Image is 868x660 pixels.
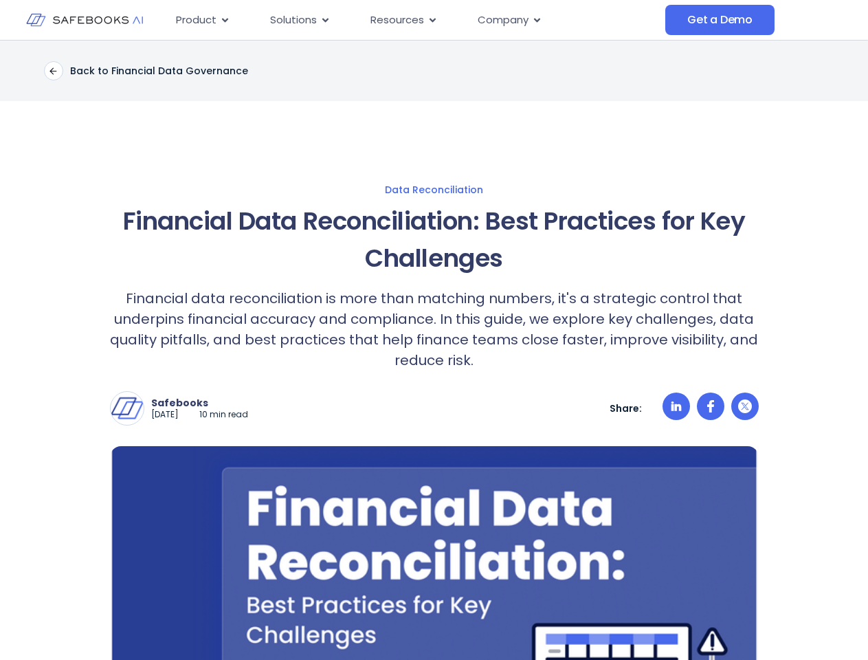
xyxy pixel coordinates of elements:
p: [DATE] [151,409,179,421]
span: Product [176,12,216,28]
a: Get a Demo [665,5,775,35]
span: Get a Demo [687,13,753,27]
span: Company [478,12,528,28]
h1: Financial Data Reconciliation: Best Practices for Key Challenges [110,203,759,277]
a: Back to Financial Data Governance [44,61,248,80]
p: Safebooks [151,397,248,409]
div: Menu Toggle [165,7,665,34]
nav: Menu [165,7,665,34]
p: Financial data reconciliation is more than matching numbers, it's a strategic control that underp... [110,288,759,371]
p: 10 min read [199,409,248,421]
a: Data Reconciliation [14,184,854,196]
p: Share: [610,402,642,415]
span: Resources [370,12,424,28]
img: Safebooks [111,392,144,425]
p: Back to Financial Data Governance [70,65,248,77]
span: Solutions [270,12,317,28]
